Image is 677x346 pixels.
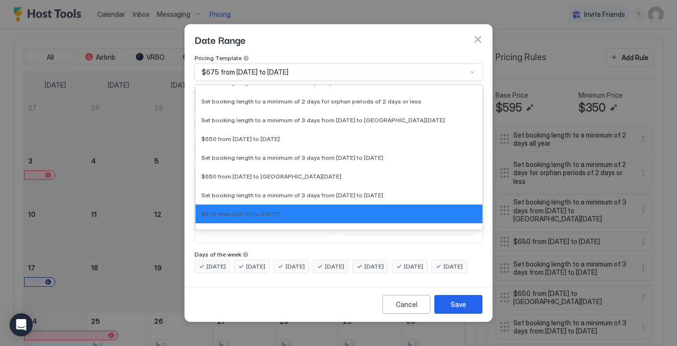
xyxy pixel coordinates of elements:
span: Set booking length to a minimum of 3 days from [DATE] to [GEOGRAPHIC_DATA][DATE] [201,116,445,124]
span: [DATE] [207,262,226,271]
span: Set booking length to a minimum of 3 days from [DATE] to [DATE] [201,192,383,199]
span: [DATE] [246,262,265,271]
div: Open Intercom Messenger [10,313,33,336]
span: Date Range [195,32,246,47]
span: Set booking length to a minimum of 2 days for orphan periods of 2 days or less [201,98,421,105]
span: [DATE] [404,262,423,271]
span: Days of the week [195,251,241,258]
span: $675 from [DATE] to [DATE] [201,210,280,218]
span: [DATE] [325,262,344,271]
button: Cancel [382,295,430,314]
span: [DATE] [286,262,305,271]
button: Save [434,295,482,314]
span: Pricing Template [195,54,242,62]
div: Save [451,299,466,309]
span: Set booking length to a minimum of 3 days from [DATE] to [DATE] [201,154,383,161]
span: Set booking length to a minimum of 3 days from [DATE] to [DATE] [201,229,383,236]
span: [DATE] [443,262,463,271]
div: Cancel [396,299,417,309]
span: [DATE] [365,262,384,271]
span: $650 from [DATE] to [GEOGRAPHIC_DATA][DATE] [201,173,341,180]
span: Date Range [195,123,227,130]
span: Rule Type [195,89,222,96]
span: Start Date [195,132,222,139]
span: $675 from [DATE] to [DATE] [202,68,288,77]
span: $650 from [DATE] to [DATE] [201,135,280,142]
